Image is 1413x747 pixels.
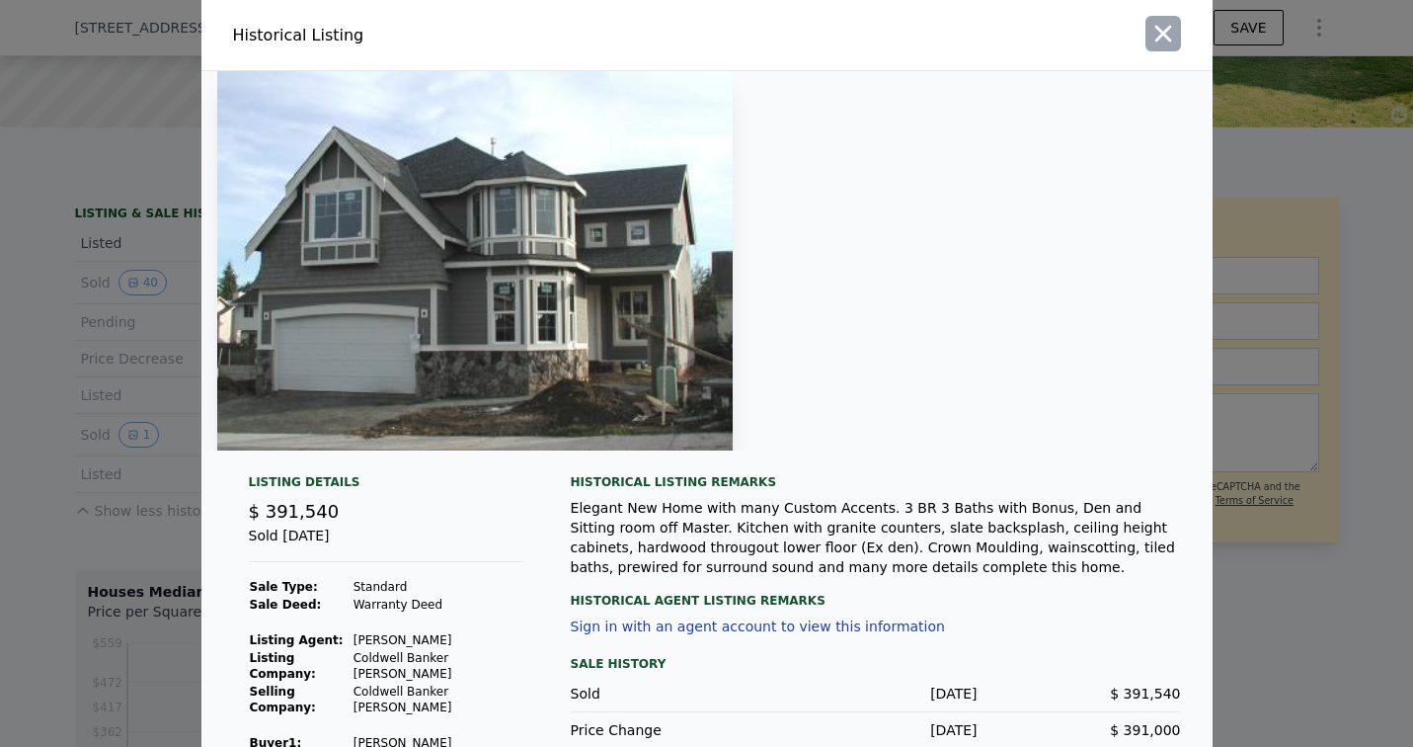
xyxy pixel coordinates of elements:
div: Sale History [571,652,1181,676]
div: [DATE] [774,720,978,740]
span: $ 391,000 [1110,722,1180,738]
div: [DATE] [774,684,978,704]
span: $ 391,540 [249,501,340,522]
strong: Listing Company: [250,651,316,681]
div: Elegant New Home with many Custom Accents. 3 BR 3 Baths with Bonus, Den and Sitting room off Mast... [571,498,1181,577]
td: Coldwell Banker [PERSON_NAME] [353,683,523,716]
img: Property Img [217,71,734,451]
div: Historical Listing remarks [571,474,1181,490]
div: Listing Details [249,474,523,498]
td: Coldwell Banker [PERSON_NAME] [353,649,523,683]
strong: Selling Company: [250,685,316,714]
button: Sign in with an agent account to view this information [571,619,945,634]
strong: Sale Deed: [250,598,322,612]
div: Historical Listing [233,24,699,47]
td: Standard [353,578,523,596]
div: Sold [571,684,774,704]
strong: Listing Agent: [250,633,344,647]
strong: Sale Type: [250,580,318,594]
td: [PERSON_NAME] [353,631,523,649]
div: Historical Agent Listing Remarks [571,577,1181,609]
div: Sold [DATE] [249,526,523,562]
span: $ 391,540 [1110,686,1180,702]
td: Warranty Deed [353,596,523,614]
div: Price Change [571,720,774,740]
